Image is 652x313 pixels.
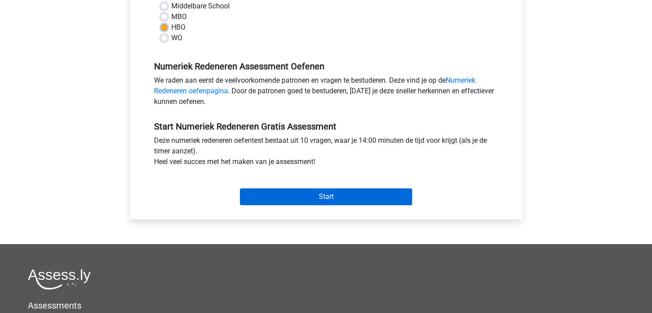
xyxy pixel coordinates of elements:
div: Deze numeriek redeneren oefentest bestaat uit 10 vragen, waar je 14:00 minuten de tijd voor krijg... [147,135,505,171]
label: HBO [171,22,185,33]
a: Numeriek Redeneren oefenpagina [154,76,475,95]
label: WO [171,33,182,43]
h5: Numeriek Redeneren Assessment Oefenen [154,61,498,72]
div: We raden aan eerst de veelvoorkomende patronen en vragen te bestuderen. Deze vind je op de . Door... [147,75,505,111]
label: Middelbare School [171,1,230,11]
input: Start [240,188,412,205]
label: MBO [171,11,187,22]
img: Assessly logo [28,269,91,290]
h5: Start Numeriek Redeneren Gratis Assessment [154,121,498,132]
h5: Assessments [28,300,624,311]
